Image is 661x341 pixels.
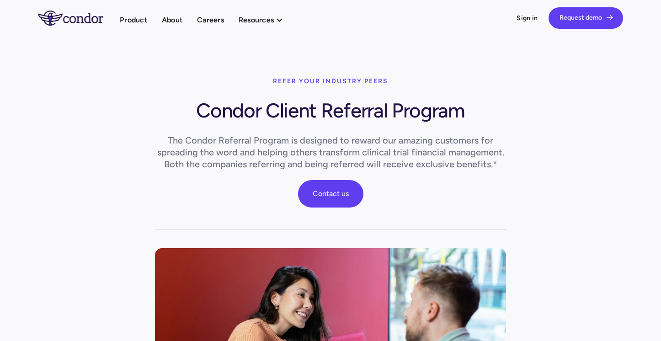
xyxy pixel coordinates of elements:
div: Resources [239,14,274,26]
span:  [606,14,613,21]
a: Product [120,14,147,26]
h4: The Condor Referral Program is designed to reward our amazing customers for spreading the word an... [155,132,506,173]
h1: Refer your industry peers [273,72,388,91]
a: Careers [197,14,224,26]
a: About [162,14,182,26]
a: Request demo [549,7,623,29]
h1: Condor Client Referral Program [196,94,464,123]
a: Sign in [517,14,538,23]
a: Contact us [298,180,363,208]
